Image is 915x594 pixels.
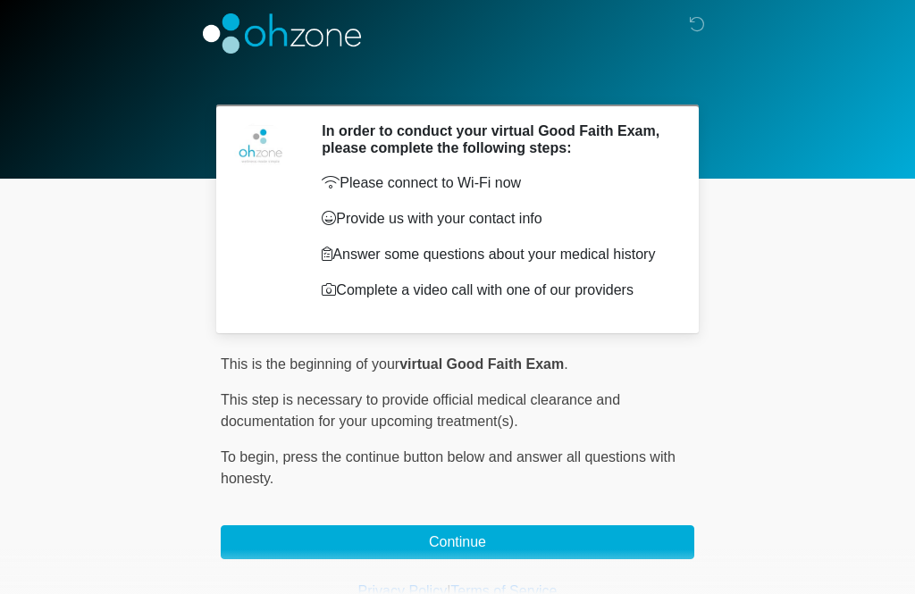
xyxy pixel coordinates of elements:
[221,392,620,429] span: This step is necessary to provide official medical clearance and documentation for your upcoming ...
[221,449,676,486] span: press the continue button below and answer all questions with honesty.
[221,525,694,559] button: Continue
[399,356,564,372] strong: virtual Good Faith Exam
[322,208,667,230] p: Provide us with your contact info
[221,356,399,372] span: This is the beginning of your
[322,172,667,194] p: Please connect to Wi-Fi now
[234,122,288,176] img: Agent Avatar
[322,244,667,265] p: Answer some questions about your medical history
[207,64,708,97] h1: ‎ ‎ ‎ ‎
[322,122,667,156] h2: In order to conduct your virtual Good Faith Exam, please complete the following steps:
[564,356,567,372] span: .
[203,13,361,54] img: OhZone Clinics Logo
[322,280,667,301] p: Complete a video call with one of our providers
[221,449,282,464] span: To begin,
